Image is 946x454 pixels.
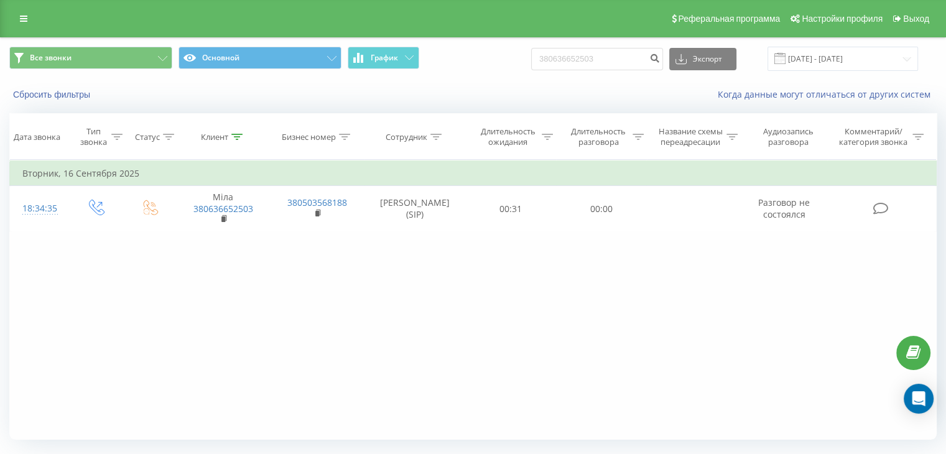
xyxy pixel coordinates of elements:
button: График [348,47,419,69]
button: Все звонки [9,47,172,69]
div: Статус [135,132,160,142]
span: График [371,53,398,62]
div: 18:34:35 [22,197,55,221]
div: Длительность разговора [567,126,629,147]
button: Сбросить фильтры [9,89,96,100]
td: [PERSON_NAME] (SIP) [364,186,466,232]
span: Все звонки [30,53,72,63]
div: Длительность ожидания [477,126,539,147]
input: Поиск по номеру [531,48,663,70]
td: Міла [176,186,270,232]
div: Open Intercom Messenger [904,384,934,414]
button: Экспорт [669,48,736,70]
a: 380503568188 [287,197,347,208]
div: Тип звонка [78,126,108,147]
a: Когда данные могут отличаться от других систем [718,88,937,100]
div: Название схемы переадресации [658,126,723,147]
div: Дата звонка [14,132,60,142]
span: Реферальная программа [678,14,780,24]
div: Сотрудник [386,132,427,142]
td: 00:31 [466,186,556,232]
a: 380636652503 [193,203,253,215]
div: Комментарий/категория звонка [837,126,909,147]
td: 00:00 [556,186,646,232]
button: Основной [179,47,341,69]
span: Выход [903,14,929,24]
span: Настройки профиля [802,14,883,24]
td: Вторник, 16 Сентября 2025 [10,161,937,186]
div: Бизнес номер [282,132,336,142]
div: Аудиозапись разговора [752,126,825,147]
div: Клиент [201,132,228,142]
span: Разговор не состоялся [758,197,810,220]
